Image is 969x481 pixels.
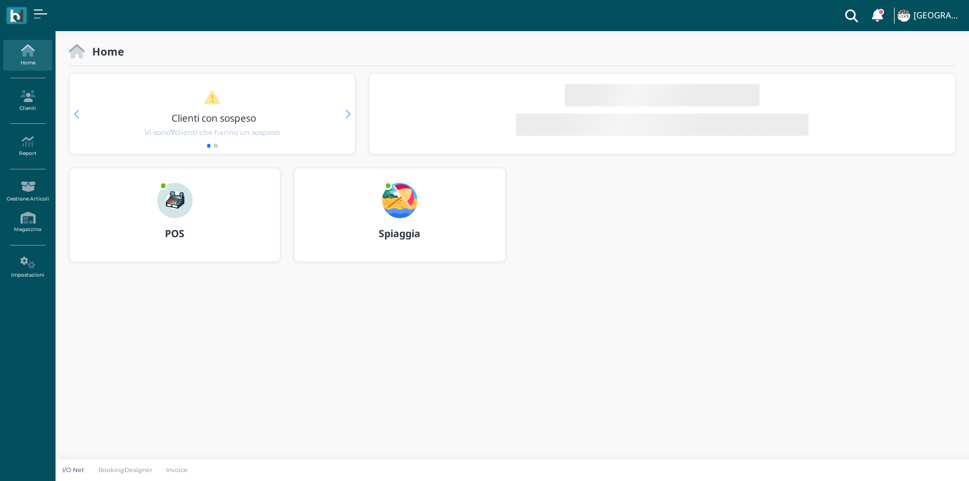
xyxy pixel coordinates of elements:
[345,110,350,118] div: Next slide
[170,128,175,137] b: 7
[897,9,910,22] img: ...
[10,9,23,22] img: logo
[896,2,962,29] a: ... [GEOGRAPHIC_DATA]
[913,11,962,21] h4: [GEOGRAPHIC_DATA]
[3,131,52,162] a: Report
[69,74,355,154] div: 1 / 2
[144,127,280,138] span: Vi sono clienti che hanno un sospeso
[3,207,52,238] a: Magazzino
[165,227,184,240] b: POS
[379,227,420,240] b: Spiaggia
[3,252,52,283] a: Impostazioni
[69,168,280,275] a: ... POS
[3,86,52,116] a: Clienti
[3,176,52,207] a: Gestione Articoli
[890,447,960,472] iframe: Help widget launcher
[91,90,334,138] a: Clienti con sospeso Vi sono7clienti che hanno un sospeso
[93,113,336,123] h3: Clienti con sospeso
[382,183,418,218] img: ...
[294,168,505,275] a: ... Spiaggia
[85,46,124,57] h2: Home
[157,183,193,218] img: ...
[74,110,79,118] div: Previous slide
[3,40,52,71] a: Home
